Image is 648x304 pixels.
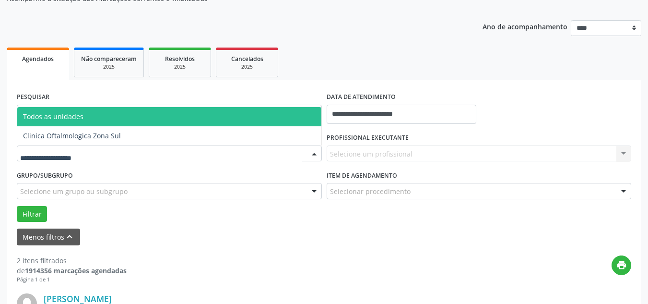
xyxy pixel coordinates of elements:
[23,131,121,140] span: Clinica Oftalmologica Zona Sul
[17,276,127,284] div: Página 1 de 1
[165,55,195,63] span: Resolvidos
[17,206,47,222] button: Filtrar
[156,63,204,71] div: 2025
[327,131,409,146] label: PROFISSIONAL EXECUTANTE
[616,260,627,270] i: print
[17,90,49,105] label: PESQUISAR
[483,20,567,32] p: Ano de acompanhamento
[81,63,137,71] div: 2025
[22,55,54,63] span: Agendados
[64,231,75,242] i: keyboard_arrow_up
[330,186,411,196] span: Selecionar procedimento
[327,168,397,183] label: Item de agendamento
[17,266,127,276] div: de
[612,255,631,275] button: print
[327,90,396,105] label: DATA DE ATENDIMENTO
[223,63,271,71] div: 2025
[17,229,80,245] button: Menos filtroskeyboard_arrow_up
[81,55,137,63] span: Não compareceram
[231,55,263,63] span: Cancelados
[17,168,73,183] label: Grupo/Subgrupo
[20,186,128,196] span: Selecione um grupo ou subgrupo
[23,112,83,121] span: Todos as unidades
[17,255,127,266] div: 2 itens filtrados
[44,293,112,304] a: [PERSON_NAME]
[25,266,127,275] strong: 1914356 marcações agendadas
